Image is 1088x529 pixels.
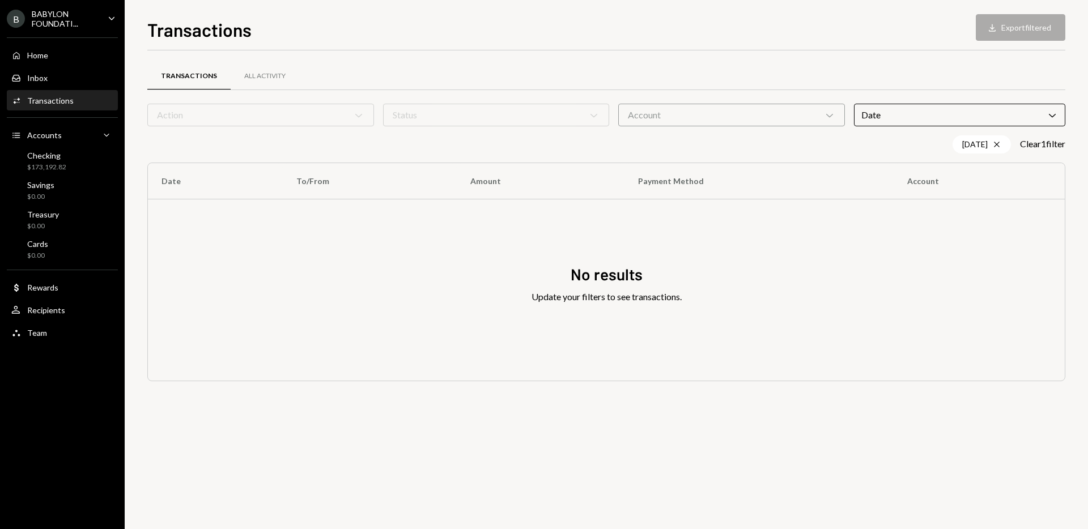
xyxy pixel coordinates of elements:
div: Recipients [27,305,65,315]
a: Recipients [7,300,118,320]
div: BABYLON FOUNDATI... [32,9,99,28]
a: All Activity [231,62,299,91]
div: Account [618,104,845,126]
a: Transactions [147,62,231,91]
a: Checking$173,192.82 [7,147,118,174]
div: $0.00 [27,251,48,261]
div: Transactions [161,71,217,81]
a: Team [7,322,118,343]
div: Inbox [27,73,48,83]
a: Treasury$0.00 [7,206,118,233]
th: Date [148,163,283,199]
div: Accounts [27,130,62,140]
th: To/From [283,163,457,199]
div: Update your filters to see transactions. [532,290,682,304]
div: Team [27,328,47,338]
a: Home [7,45,118,65]
h1: Transactions [147,18,252,41]
div: Savings [27,180,54,190]
a: Cards$0.00 [7,236,118,263]
div: $173,192.82 [27,163,66,172]
a: Rewards [7,277,118,297]
div: Cards [27,239,48,249]
div: $0.00 [27,192,54,202]
div: Home [27,50,48,60]
div: Treasury [27,210,59,219]
a: Inbox [7,67,118,88]
th: Account [894,163,1065,199]
th: Amount [457,163,624,199]
a: Accounts [7,125,118,145]
div: Transactions [27,96,74,105]
button: Clear1filter [1020,138,1065,150]
div: All Activity [244,71,286,81]
div: Date [854,104,1065,126]
a: Transactions [7,90,118,110]
th: Payment Method [624,163,894,199]
div: $0.00 [27,221,59,231]
a: Savings$0.00 [7,177,118,204]
div: No results [571,263,643,285]
div: B [7,10,25,28]
div: [DATE] [953,135,1011,153]
div: Rewards [27,283,58,292]
div: Checking [27,151,66,160]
